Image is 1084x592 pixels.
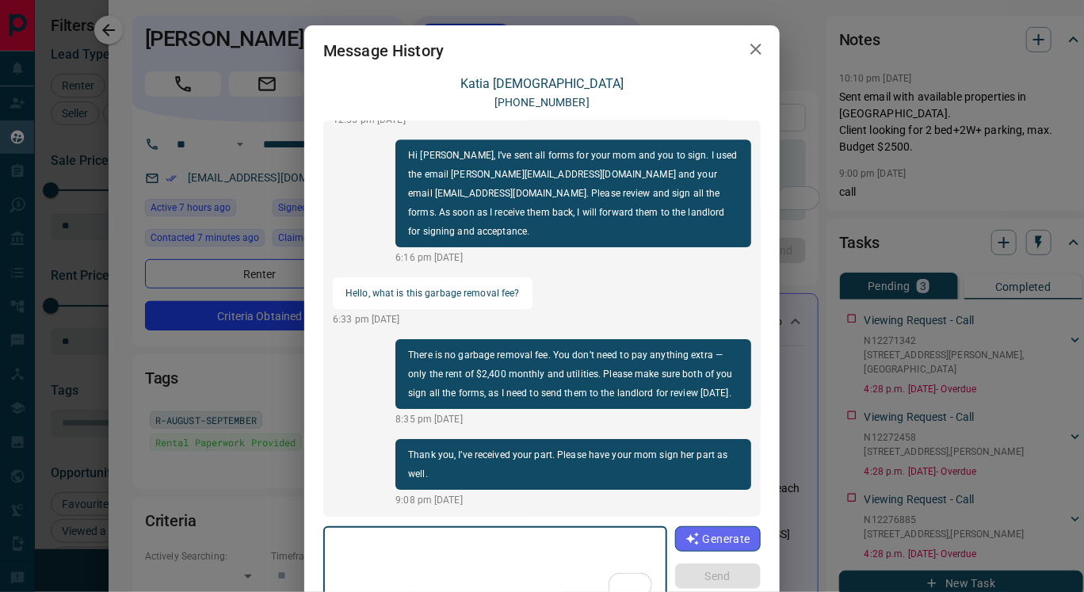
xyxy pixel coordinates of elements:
p: Hi [PERSON_NAME], I’ve sent all forms for your mom and you to sign. I used the email [PERSON_NAME... [408,146,739,241]
p: 8:35 pm [DATE] [395,412,751,426]
a: Katia [DEMOGRAPHIC_DATA] [460,76,624,91]
p: 6:16 pm [DATE] [395,250,751,265]
button: Generate [675,526,761,552]
p: Thank you, I’ve received your part. Please have your mom sign her part as well. [408,445,739,483]
p: Hello, what is this garbage removal fee? [345,284,520,303]
p: 6:33 pm [DATE] [333,312,532,327]
p: 9:08 pm [DATE] [395,493,751,507]
p: There is no garbage removal fee. You don’t need to pay anything extra — only the rent of $2,400 m... [408,346,739,403]
h2: Message History [304,25,463,76]
p: [PHONE_NUMBER] [494,94,590,111]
